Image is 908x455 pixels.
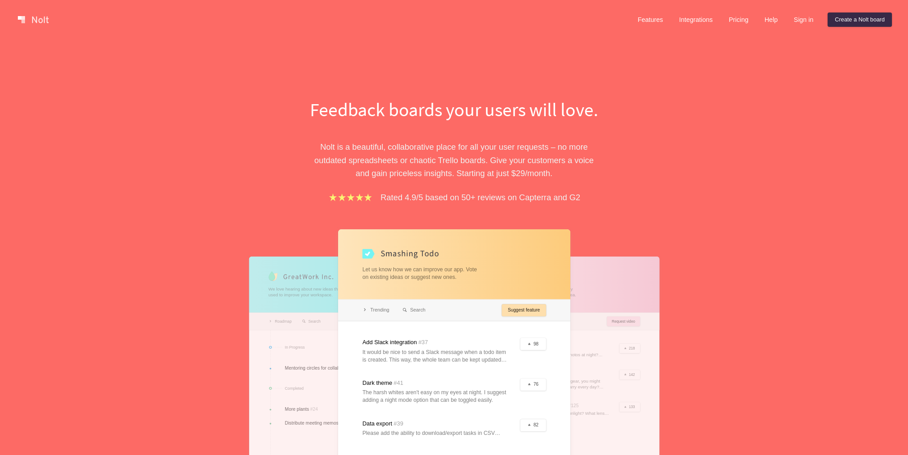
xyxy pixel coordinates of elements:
[828,13,892,27] a: Create a Nolt board
[300,140,608,180] p: Nolt is a beautiful, collaborative place for all your user requests – no more outdated spreadshee...
[787,13,820,27] a: Sign in
[757,13,785,27] a: Help
[381,191,580,204] p: Rated 4.9/5 based on 50+ reviews on Capterra and G2
[722,13,756,27] a: Pricing
[300,97,608,122] h1: Feedback boards your users will love.
[631,13,670,27] a: Features
[328,192,373,202] img: stars.b067e34983.png
[672,13,720,27] a: Integrations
